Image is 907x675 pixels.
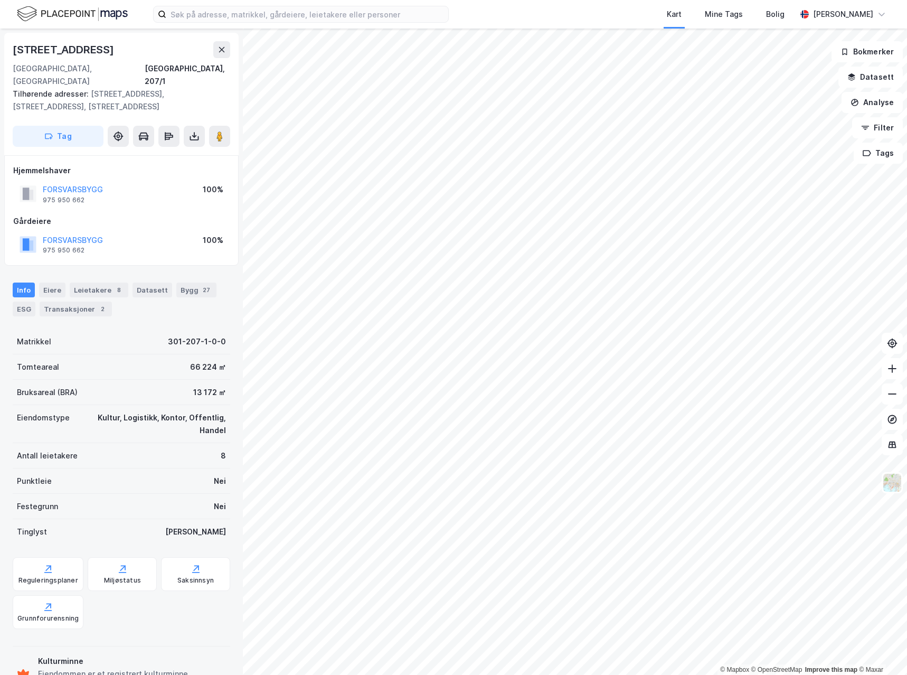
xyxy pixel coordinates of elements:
div: Transaksjoner [40,302,112,316]
div: Nei [214,475,226,487]
button: Filter [852,117,903,138]
iframe: Chat Widget [854,624,907,675]
button: Analyse [842,92,903,113]
button: Datasett [838,67,903,88]
div: Info [13,283,35,297]
div: [PERSON_NAME] [165,526,226,538]
div: 301-207-1-0-0 [168,335,226,348]
img: logo.f888ab2527a4732fd821a326f86c7f29.svg [17,5,128,23]
div: Kultur, Logistikk, Kontor, Offentlig, Handel [82,411,226,437]
div: 100% [203,234,223,247]
div: Bygg [176,283,216,297]
div: Eiendomstype [17,411,70,424]
div: Bolig [766,8,785,21]
button: Tags [854,143,903,164]
div: Punktleie [17,475,52,487]
div: [GEOGRAPHIC_DATA], [GEOGRAPHIC_DATA] [13,62,145,88]
div: 8 [221,449,226,462]
input: Søk på adresse, matrikkel, gårdeiere, leietakere eller personer [166,6,448,22]
div: [GEOGRAPHIC_DATA], 207/1 [145,62,230,88]
div: Hjemmelshaver [13,164,230,177]
div: Kontrollprogram for chat [854,624,907,675]
div: Kulturminne [38,655,226,668]
div: [STREET_ADDRESS] [13,41,116,58]
div: 27 [201,285,212,295]
div: Grunnforurensning [17,614,79,623]
div: Antall leietakere [17,449,78,462]
div: Kart [667,8,682,21]
div: 975 950 662 [43,196,84,204]
div: [PERSON_NAME] [813,8,873,21]
a: Improve this map [805,666,857,673]
div: Festegrunn [17,500,58,513]
div: Nei [214,500,226,513]
div: Eiere [39,283,65,297]
div: 13 172 ㎡ [193,386,226,399]
a: Mapbox [720,666,749,673]
div: ESG [13,302,35,316]
div: Bruksareal (BRA) [17,386,78,399]
div: Mine Tags [705,8,743,21]
div: 2 [97,304,108,314]
div: Miljøstatus [104,576,141,585]
div: Matrikkel [17,335,51,348]
div: 8 [114,285,124,295]
div: Datasett [133,283,172,297]
div: Tinglyst [17,526,47,538]
div: 975 950 662 [43,246,84,255]
button: Tag [13,126,103,147]
span: Tilhørende adresser: [13,89,91,98]
div: 100% [203,183,223,196]
div: Reguleringsplaner [18,576,78,585]
div: [STREET_ADDRESS], [STREET_ADDRESS], [STREET_ADDRESS] [13,88,222,113]
button: Bokmerker [832,41,903,62]
div: Tomteareal [17,361,59,373]
div: Saksinnsyn [177,576,214,585]
div: 66 224 ㎡ [190,361,226,373]
img: Z [882,473,902,493]
a: OpenStreetMap [751,666,802,673]
div: Leietakere [70,283,128,297]
div: Gårdeiere [13,215,230,228]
